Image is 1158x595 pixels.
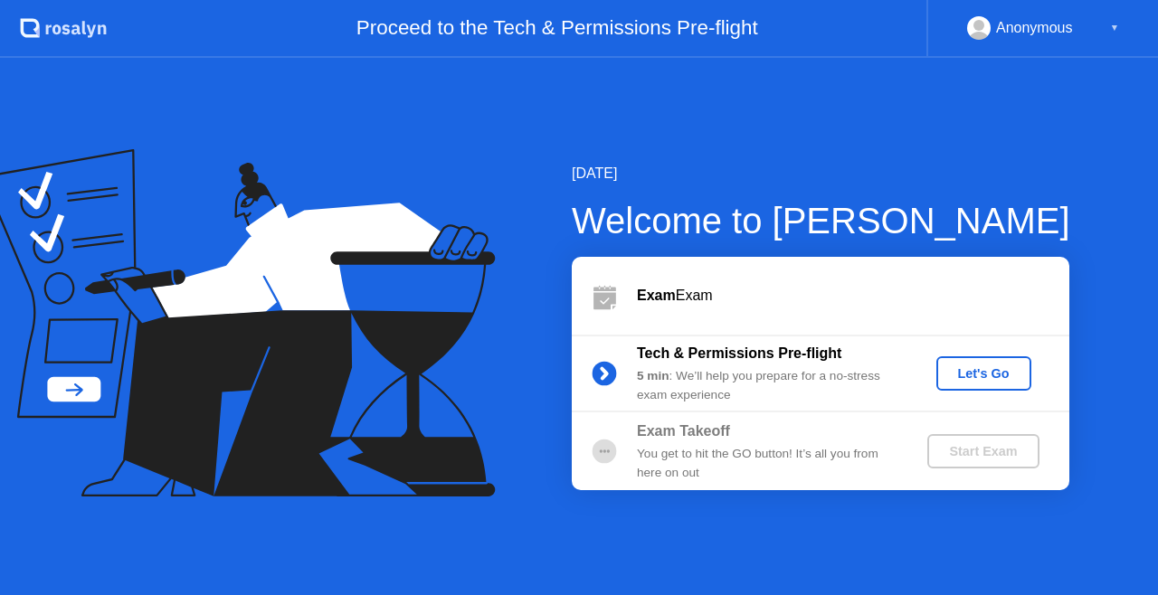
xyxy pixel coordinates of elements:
div: Anonymous [996,16,1073,40]
div: You get to hit the GO button! It’s all you from here on out [637,445,897,482]
b: 5 min [637,369,669,382]
div: [DATE] [572,163,1070,184]
div: : We’ll help you prepare for a no-stress exam experience [637,367,897,404]
button: Start Exam [927,434,1039,468]
div: Exam [637,285,1069,307]
div: Let's Go [944,366,1024,381]
b: Exam Takeoff [637,423,730,439]
b: Exam [637,288,676,303]
div: Welcome to [PERSON_NAME] [572,194,1070,248]
div: ▼ [1110,16,1119,40]
div: Start Exam [935,444,1031,458]
button: Let's Go [936,356,1031,391]
b: Tech & Permissions Pre-flight [637,345,841,361]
